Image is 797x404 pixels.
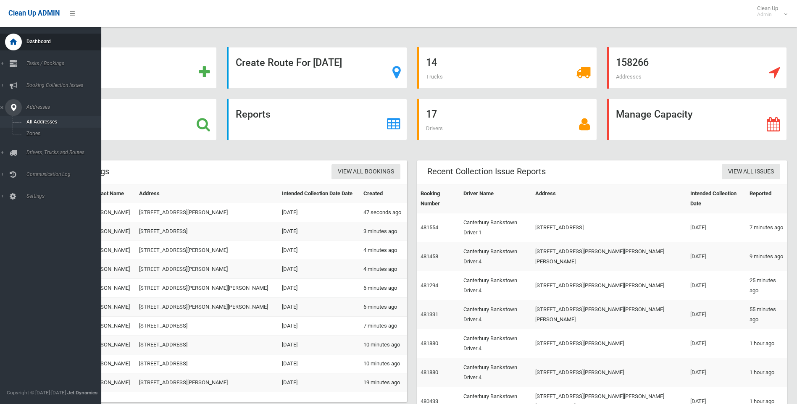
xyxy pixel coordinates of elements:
[7,390,66,396] span: Copyright © [DATE]-[DATE]
[360,222,407,241] td: 3 minutes ago
[417,184,460,213] th: Booking Number
[532,300,687,329] td: [STREET_ADDRESS][PERSON_NAME][PERSON_NAME][PERSON_NAME]
[279,241,360,260] td: [DATE]
[417,47,597,89] a: 14 Trucks
[279,373,360,392] td: [DATE]
[236,108,271,120] strong: Reports
[607,99,787,140] a: Manage Capacity
[687,213,746,242] td: [DATE]
[687,300,746,329] td: [DATE]
[136,279,279,298] td: [STREET_ADDRESS][PERSON_NAME][PERSON_NAME]
[360,241,407,260] td: 4 minutes ago
[421,282,438,289] a: 481294
[460,242,532,271] td: Canterbury Bankstown Driver 4
[136,184,279,203] th: Address
[279,203,360,222] td: [DATE]
[24,119,100,125] span: All Addresses
[360,336,407,354] td: 10 minutes ago
[616,57,649,68] strong: 158266
[279,222,360,241] td: [DATE]
[279,279,360,298] td: [DATE]
[37,47,217,89] a: Add Booking
[616,73,642,80] span: Addresses
[236,57,342,68] strong: Create Route For [DATE]
[24,39,107,45] span: Dashboard
[86,336,136,354] td: [PERSON_NAME]
[360,203,407,222] td: 47 seconds ago
[24,150,107,155] span: Drivers, Trucks and Routes
[746,213,787,242] td: 7 minutes ago
[417,163,556,180] header: Recent Collection Issue Reports
[687,329,746,358] td: [DATE]
[136,317,279,336] td: [STREET_ADDRESS]
[37,99,217,140] a: Search
[279,336,360,354] td: [DATE]
[360,373,407,392] td: 19 minutes ago
[532,358,687,387] td: [STREET_ADDRESS][PERSON_NAME]
[67,390,97,396] strong: Jet Dynamics
[86,184,136,203] th: Contact Name
[426,125,443,131] span: Drivers
[86,279,136,298] td: [PERSON_NAME]
[757,11,778,18] small: Admin
[421,253,438,260] a: 481458
[746,242,787,271] td: 9 minutes ago
[360,260,407,279] td: 4 minutes ago
[86,222,136,241] td: [PERSON_NAME]
[86,373,136,392] td: [PERSON_NAME]
[227,99,407,140] a: Reports
[136,354,279,373] td: [STREET_ADDRESS]
[360,279,407,298] td: 6 minutes ago
[86,241,136,260] td: [PERSON_NAME]
[86,317,136,336] td: [PERSON_NAME]
[360,184,407,203] th: Created
[279,184,360,203] th: Intended Collection Date Date
[24,60,107,66] span: Tasks / Bookings
[417,99,597,140] a: 17 Drivers
[460,358,532,387] td: Canterbury Bankstown Driver 4
[616,108,692,120] strong: Manage Capacity
[331,164,400,180] a: View All Bookings
[532,213,687,242] td: [STREET_ADDRESS]
[722,164,780,180] a: View All Issues
[360,298,407,317] td: 6 minutes ago
[421,224,438,231] a: 481554
[687,271,746,300] td: [DATE]
[460,329,532,358] td: Canterbury Bankstown Driver 4
[460,271,532,300] td: Canterbury Bankstown Driver 4
[360,317,407,336] td: 7 minutes ago
[460,184,532,213] th: Driver Name
[607,47,787,89] a: 158266 Addresses
[279,317,360,336] td: [DATE]
[24,171,107,177] span: Communication Log
[24,82,107,88] span: Booking Collection Issues
[279,260,360,279] td: [DATE]
[136,222,279,241] td: [STREET_ADDRESS]
[753,5,786,18] span: Clean Up
[86,260,136,279] td: [PERSON_NAME]
[746,271,787,300] td: 25 minutes ago
[86,203,136,222] td: [PERSON_NAME]
[460,213,532,242] td: Canterbury Bankstown Driver 1
[24,193,107,199] span: Settings
[421,311,438,317] a: 481331
[136,373,279,392] td: [STREET_ADDRESS][PERSON_NAME]
[426,57,437,68] strong: 14
[532,271,687,300] td: [STREET_ADDRESS][PERSON_NAME][PERSON_NAME]
[136,241,279,260] td: [STREET_ADDRESS][PERSON_NAME]
[279,354,360,373] td: [DATE]
[532,242,687,271] td: [STREET_ADDRESS][PERSON_NAME][PERSON_NAME][PERSON_NAME]
[746,329,787,358] td: 1 hour ago
[8,9,60,17] span: Clean Up ADMIN
[24,104,107,110] span: Addresses
[421,340,438,346] a: 481880
[532,184,687,213] th: Address
[746,184,787,213] th: Reported
[360,354,407,373] td: 10 minutes ago
[421,369,438,375] a: 481880
[460,300,532,329] td: Canterbury Bankstown Driver 4
[136,336,279,354] td: [STREET_ADDRESS]
[532,329,687,358] td: [STREET_ADDRESS][PERSON_NAME]
[227,47,407,89] a: Create Route For [DATE]
[746,358,787,387] td: 1 hour ago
